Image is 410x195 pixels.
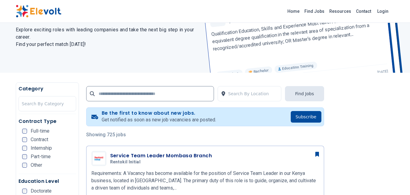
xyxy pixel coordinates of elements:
[354,6,374,16] a: Contact
[110,152,212,159] h3: Service Team Leader Mombasa Branch
[285,6,302,16] a: Home
[285,86,324,101] button: Find Jobs
[91,170,319,192] p: Requirements: A Vacancy has become available for the position of Service Team Leader in our Kenya...
[31,163,42,168] span: Other
[380,166,410,195] iframe: Chat Widget
[31,137,48,142] span: Contract
[22,189,27,193] input: Doctorate
[16,5,61,18] img: Elevolt
[327,6,354,16] a: Resources
[22,146,27,151] input: Internship
[22,163,27,168] input: Other
[19,118,76,125] h5: Contract Type
[302,6,327,16] a: Find Jobs
[374,5,392,17] a: Login
[102,116,216,124] p: Get notified as soon as new job vacancies are posted.
[31,146,52,151] span: Internship
[16,26,198,48] h2: Explore exciting roles with leading companies and take the next big step in your career. Find you...
[22,129,27,134] input: Full-time
[31,189,52,193] span: Doctorate
[22,137,27,142] input: Contract
[22,154,27,159] input: Part-time
[291,111,321,123] button: Subscribe
[31,129,49,134] span: Full-time
[110,159,141,165] span: Rentokil Initial
[19,178,76,185] h5: Education Level
[102,110,216,116] h4: Be the first to know about new jobs.
[31,154,51,159] span: Part-time
[19,85,76,92] h5: Category
[93,152,105,165] img: Rentokil Initial
[86,131,324,138] p: Showing 725 jobs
